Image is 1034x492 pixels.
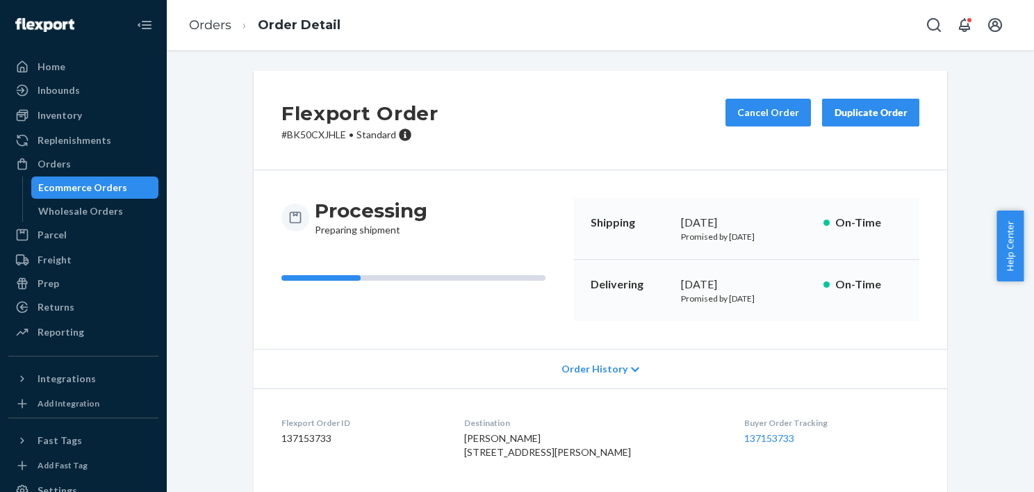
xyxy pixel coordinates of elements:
a: Reporting [8,321,158,343]
button: Help Center [996,211,1024,281]
a: Parcel [8,224,158,246]
a: Add Integration [8,395,158,412]
button: Close Navigation [131,11,158,39]
a: Orders [8,153,158,175]
p: Promised by [DATE] [681,231,812,243]
a: Inbounds [8,79,158,101]
dt: Destination [464,417,723,429]
a: Returns [8,296,158,318]
div: Duplicate Order [834,106,908,120]
div: Integrations [38,372,96,386]
div: Freight [38,253,72,267]
button: Fast Tags [8,429,158,452]
a: Prep [8,272,158,295]
p: On-Time [835,215,903,231]
a: Order Detail [258,17,340,33]
div: Inventory [38,108,82,122]
button: Open account menu [981,11,1009,39]
span: [PERSON_NAME] [STREET_ADDRESS][PERSON_NAME] [464,432,631,458]
dd: 137153733 [281,432,442,445]
a: Home [8,56,158,78]
div: Add Fast Tag [38,459,88,471]
div: Returns [38,300,74,314]
span: • [349,129,354,140]
dt: Flexport Order ID [281,417,442,429]
a: Add Fast Tag [8,457,158,474]
p: On-Time [835,277,903,293]
p: # BK50CXJHLE [281,128,438,142]
div: Ecommerce Orders [38,181,127,195]
a: Replenishments [8,129,158,151]
a: Ecommerce Orders [31,177,159,199]
a: 137153733 [744,432,794,444]
span: Standard [356,129,396,140]
ol: breadcrumbs [178,5,352,46]
div: [DATE] [681,277,812,293]
button: Integrations [8,368,158,390]
div: Parcel [38,228,67,242]
a: Freight [8,249,158,271]
dt: Buyer Order Tracking [744,417,919,429]
button: Open Search Box [920,11,948,39]
a: Wholesale Orders [31,200,159,222]
button: Cancel Order [725,99,811,126]
p: Promised by [DATE] [681,293,812,304]
div: Replenishments [38,133,111,147]
div: Orders [38,157,71,171]
div: Reporting [38,325,84,339]
div: Wholesale Orders [38,204,123,218]
div: Prep [38,277,59,290]
span: Order History [561,362,627,376]
div: Preparing shipment [315,198,427,237]
div: Inbounds [38,83,80,97]
h3: Processing [315,198,427,223]
div: Home [38,60,65,74]
img: Flexport logo [15,18,74,32]
h2: Flexport Order [281,99,438,128]
a: Orders [189,17,231,33]
div: [DATE] [681,215,812,231]
a: Inventory [8,104,158,126]
p: Shipping [591,215,670,231]
button: Duplicate Order [822,99,919,126]
div: Fast Tags [38,434,82,448]
button: Open notifications [951,11,978,39]
p: Delivering [591,277,670,293]
div: Add Integration [38,397,99,409]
